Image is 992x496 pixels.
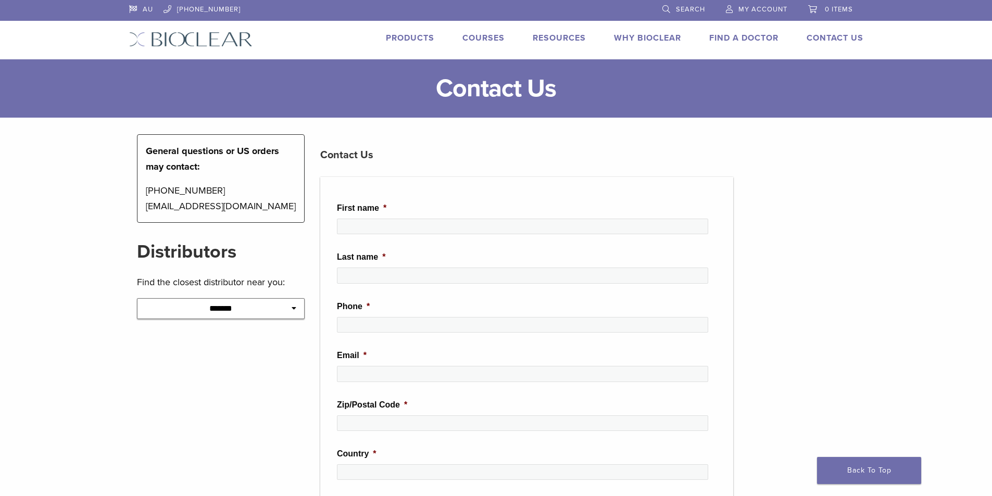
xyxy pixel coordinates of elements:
[462,33,505,43] a: Courses
[386,33,434,43] a: Products
[709,33,778,43] a: Find A Doctor
[676,5,705,14] span: Search
[320,143,733,168] h3: Contact Us
[817,457,921,484] a: Back To Top
[533,33,586,43] a: Resources
[146,145,279,172] strong: General questions or US orders may contact:
[337,252,385,263] label: Last name
[738,5,787,14] span: My Account
[337,449,376,460] label: Country
[825,5,853,14] span: 0 items
[614,33,681,43] a: Why Bioclear
[337,350,367,361] label: Email
[137,239,305,264] h2: Distributors
[137,274,305,290] p: Find the closest distributor near you:
[129,32,253,47] img: Bioclear
[337,400,407,411] label: Zip/Postal Code
[337,301,370,312] label: Phone
[807,33,863,43] a: Contact Us
[146,183,296,214] p: [PHONE_NUMBER] [EMAIL_ADDRESS][DOMAIN_NAME]
[337,203,386,214] label: First name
